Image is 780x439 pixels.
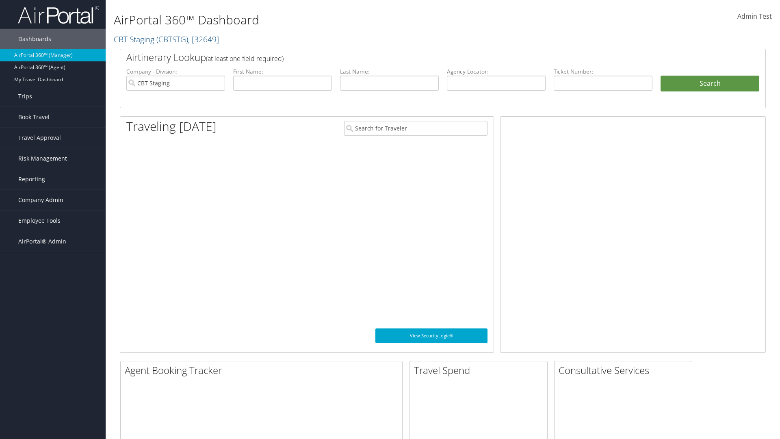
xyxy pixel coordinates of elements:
span: Travel Approval [18,128,61,148]
a: View SecurityLogic® [375,328,487,343]
span: Admin Test [737,12,772,21]
span: Trips [18,86,32,106]
span: Risk Management [18,148,67,169]
span: (at least one field required) [206,54,284,63]
a: Admin Test [737,4,772,29]
h2: Consultative Services [559,363,692,377]
span: Book Travel [18,107,50,127]
span: ( CBTSTG ) [156,34,188,45]
label: Last Name: [340,67,439,76]
label: Ticket Number: [554,67,652,76]
span: Dashboards [18,29,51,49]
span: AirPortal® Admin [18,231,66,252]
span: Reporting [18,169,45,189]
h2: Agent Booking Tracker [125,363,402,377]
a: CBT Staging [114,34,219,45]
span: Company Admin [18,190,63,210]
button: Search [661,76,759,92]
h1: Traveling [DATE] [126,118,217,135]
h2: Travel Spend [414,363,547,377]
label: Agency Locator: [447,67,546,76]
label: First Name: [233,67,332,76]
span: , [ 32649 ] [188,34,219,45]
label: Company - Division: [126,67,225,76]
input: Search for Traveler [344,121,487,136]
img: airportal-logo.png [18,5,99,24]
span: Employee Tools [18,211,61,231]
h1: AirPortal 360™ Dashboard [114,11,552,28]
h2: Airtinerary Lookup [126,50,706,64]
